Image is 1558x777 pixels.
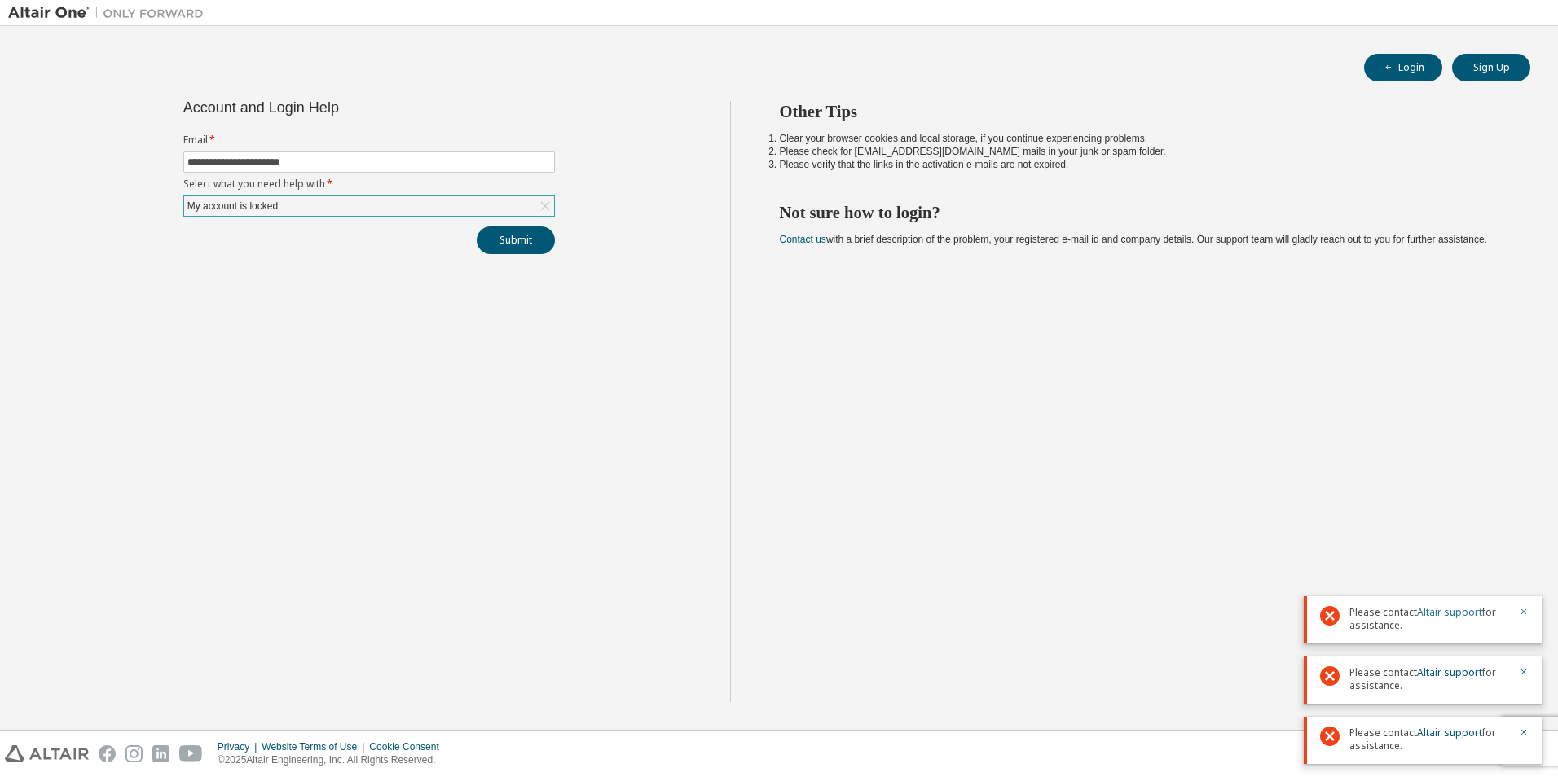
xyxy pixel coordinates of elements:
span: Please contact for assistance. [1349,606,1509,632]
a: Altair support [1417,726,1482,740]
img: Altair One [8,5,212,21]
p: © 2025 Altair Engineering, Inc. All Rights Reserved. [218,753,449,767]
div: Cookie Consent [369,740,448,753]
li: Please check for [EMAIL_ADDRESS][DOMAIN_NAME] mails in your junk or spam folder. [780,145,1502,158]
div: Account and Login Help [183,101,481,114]
div: Privacy [218,740,262,753]
h2: Other Tips [780,101,1502,122]
a: Altair support [1417,665,1482,679]
img: instagram.svg [125,745,143,762]
h2: Not sure how to login? [780,202,1502,223]
img: linkedin.svg [152,745,169,762]
label: Select what you need help with [183,178,555,191]
span: Please contact for assistance. [1349,666,1509,692]
li: Clear your browser cookies and local storage, if you continue experiencing problems. [780,132,1502,145]
span: Please contact for assistance. [1349,727,1509,753]
img: youtube.svg [179,745,203,762]
a: Contact us [780,234,826,245]
button: Submit [477,226,555,254]
li: Please verify that the links in the activation e-mails are not expired. [780,158,1502,171]
a: Altair support [1417,605,1482,619]
img: facebook.svg [99,745,116,762]
button: Login [1364,54,1442,81]
div: Website Terms of Use [262,740,369,753]
label: Email [183,134,555,147]
button: Sign Up [1452,54,1530,81]
div: My account is locked [184,196,554,216]
div: My account is locked [185,197,280,215]
img: altair_logo.svg [5,745,89,762]
span: with a brief description of the problem, your registered e-mail id and company details. Our suppo... [780,234,1487,245]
